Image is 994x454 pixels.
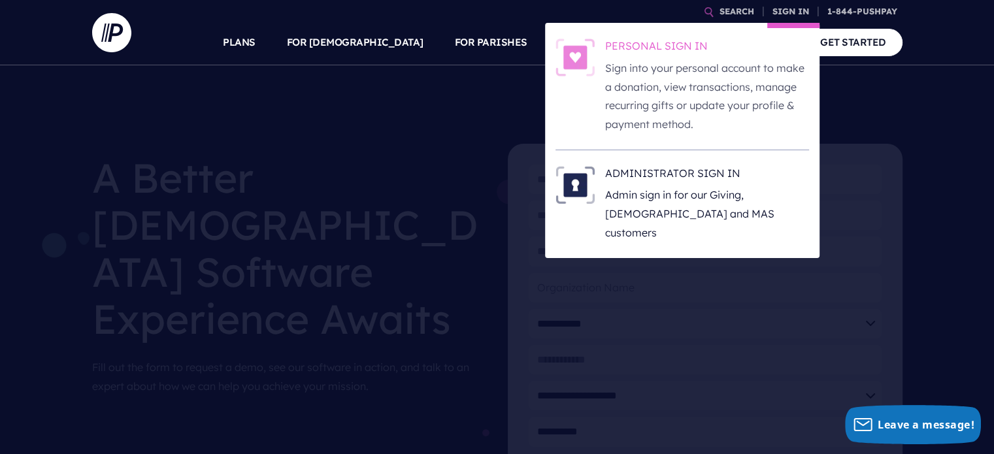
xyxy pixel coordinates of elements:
p: Admin sign in for our Giving, [DEMOGRAPHIC_DATA] and MAS customers [605,186,809,242]
button: Leave a message! [845,405,981,444]
a: EXPLORE [648,20,693,65]
p: Sign into your personal account to make a donation, view transactions, manage recurring gifts or ... [605,59,809,134]
h6: ADMINISTRATOR SIGN IN [605,166,809,186]
a: GET STARTED [804,29,903,56]
img: ADMINISTRATOR SIGN IN - Illustration [555,166,595,204]
a: PERSONAL SIGN IN - Illustration PERSONAL SIGN IN Sign into your personal account to make a donati... [555,39,809,134]
a: COMPANY [725,20,773,65]
a: FOR [DEMOGRAPHIC_DATA] [287,20,423,65]
h6: PERSONAL SIGN IN [605,39,809,58]
a: ADMINISTRATOR SIGN IN - Illustration ADMINISTRATOR SIGN IN Admin sign in for our Giving, [DEMOGRA... [555,166,809,242]
a: SOLUTIONS [559,20,617,65]
a: PLANS [223,20,256,65]
a: FOR PARISHES [455,20,527,65]
span: Leave a message! [878,417,974,432]
img: PERSONAL SIGN IN - Illustration [555,39,595,76]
